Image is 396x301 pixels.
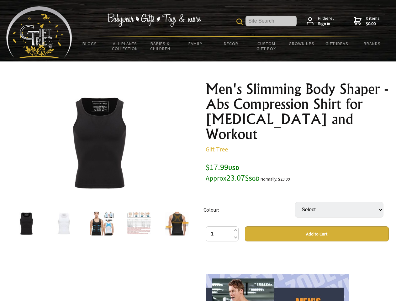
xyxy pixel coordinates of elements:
[206,145,228,153] a: Gift Tree
[6,6,72,58] img: Babyware - Gifts - Toys and more...
[366,21,380,27] strong: $0.00
[52,212,76,235] img: Men's Slimming Body Shaper - Abs Compression Shirt for Gynecomastia and Workout
[50,94,148,192] img: Men's Slimming Body Shaper - Abs Compression Shirt for Gynecomastia and Workout
[178,37,214,50] a: Family
[206,162,260,183] span: $17.99 23.07$
[206,82,389,142] h1: Men's Slimming Body Shaper - Abs Compression Shirt for [MEDICAL_DATA] and Workout
[228,164,239,172] span: USD
[284,37,319,50] a: Grown Ups
[108,37,143,55] a: All Plants Collection
[318,16,334,27] span: Hi there,
[203,193,295,226] td: Colour:
[354,16,380,27] a: 0 items$0.00
[261,177,290,182] small: Normally: $29.99
[90,212,114,235] img: Men's Slimming Body Shaper - Abs Compression Shirt for Gynecomastia and Workout
[143,37,178,55] a: Babies & Children
[245,226,389,241] button: Add to Cart
[249,37,284,55] a: Custom Gift Box
[165,212,189,235] img: Men's Slimming Body Shaper - Abs Compression Shirt for Gynecomastia and Workout
[213,37,249,50] a: Decor
[72,37,108,50] a: BLOGS
[14,212,38,235] img: Men's Slimming Body Shaper - Abs Compression Shirt for Gynecomastia and Workout
[307,16,334,27] a: Hi there,Sign in
[355,37,390,50] a: Brands
[318,21,334,27] strong: Sign in
[107,13,201,27] img: Babywear - Gifts - Toys & more
[206,174,226,182] small: Approx
[249,175,260,182] span: SGD
[236,18,243,25] img: product search
[127,212,151,235] img: Men's Slimming Body Shaper - Abs Compression Shirt for Gynecomastia and Workout
[319,37,355,50] a: Gift Ideas
[246,16,297,26] input: Site Search
[366,15,380,27] span: 0 items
